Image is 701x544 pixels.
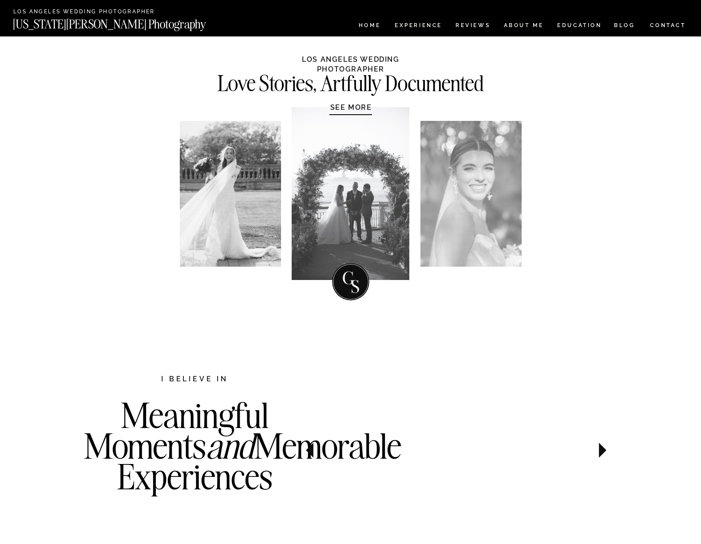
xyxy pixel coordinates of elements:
a: CONTACT [650,20,686,30]
a: Experience [395,23,441,30]
a: Los Angeles Wedding Photographer [13,9,187,16]
a: SEE MORE [309,103,393,112]
h3: Meaningful Moments Memorable Experiences [84,400,306,528]
a: HOME [357,23,382,30]
a: BLOG [614,23,635,30]
i: and [206,424,254,468]
a: [US_STATE][PERSON_NAME] Photography [13,18,236,26]
h2: Love Stories, Artfully Documented [198,73,503,91]
a: ABOUT ME [503,23,544,30]
h2: I believe in [115,374,275,386]
a: REVIEWS [455,23,489,30]
h1: LOS ANGELES WEDDING PHOTOGRAPHER [268,55,434,72]
a: EDUCATION [556,23,603,30]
